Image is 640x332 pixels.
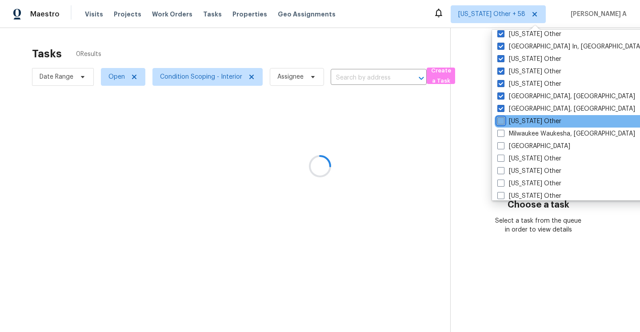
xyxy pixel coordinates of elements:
[497,154,561,163] label: [US_STATE] Other
[497,92,635,101] label: [GEOGRAPHIC_DATA], [GEOGRAPHIC_DATA]
[497,167,561,176] label: [US_STATE] Other
[497,104,635,113] label: [GEOGRAPHIC_DATA], [GEOGRAPHIC_DATA]
[497,179,561,188] label: [US_STATE] Other
[497,192,561,200] label: [US_STATE] Other
[497,117,561,126] label: [US_STATE] Other
[497,142,570,151] label: [GEOGRAPHIC_DATA]
[497,30,561,39] label: [US_STATE] Other
[497,67,561,76] label: [US_STATE] Other
[497,80,561,88] label: [US_STATE] Other
[497,129,635,138] label: Milwaukee Waukesha, [GEOGRAPHIC_DATA]
[497,55,561,64] label: [US_STATE] Other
